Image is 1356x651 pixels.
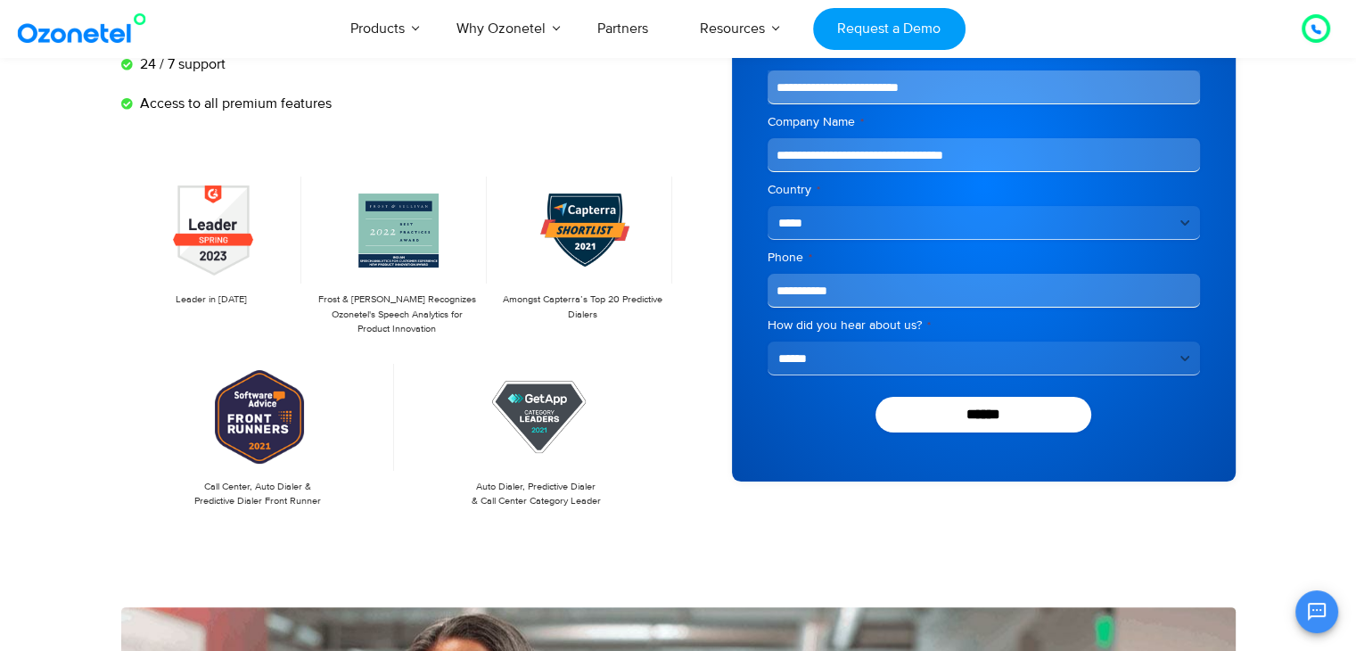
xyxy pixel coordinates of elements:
[136,54,226,75] span: 24 / 7 support
[1295,590,1338,633] button: Open chat
[316,293,478,337] p: Frost & [PERSON_NAME] Recognizes Ozonetel's Speech Analytics for Product Innovation
[136,93,332,114] span: Access to all premium features
[408,480,664,509] p: Auto Dialer, Predictive Dialer & Call Center Category Leader
[768,317,1200,334] label: How did you hear about us?
[130,293,292,308] p: Leader in [DATE]
[768,181,1200,199] label: Country
[130,480,386,509] p: Call Center, Auto Dialer & Predictive Dialer Front Runner
[768,249,1200,267] label: Phone
[501,293,663,322] p: Amongst Capterra’s Top 20 Predictive Dialers
[768,113,1200,131] label: Company Name
[813,8,966,50] a: Request a Demo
